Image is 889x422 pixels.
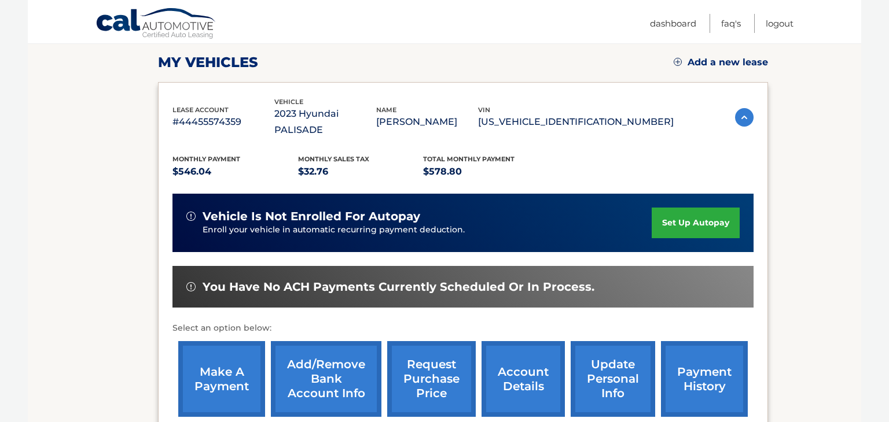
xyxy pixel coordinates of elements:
p: $32.76 [298,164,424,180]
p: Enroll your vehicle in automatic recurring payment deduction. [203,224,652,236]
a: make a payment [178,341,265,417]
img: alert-white.svg [186,282,196,291]
a: Add/Remove bank account info [271,341,381,417]
span: vehicle is not enrolled for autopay [203,209,420,224]
span: You have no ACH payments currently scheduled or in process. [203,280,594,294]
h2: my vehicles [158,54,258,71]
p: 2023 Hyundai PALISADE [274,106,376,138]
p: $578.80 [423,164,549,180]
img: accordion-active.svg [735,108,754,127]
a: payment history [661,341,748,417]
a: Dashboard [650,14,696,33]
a: Logout [766,14,794,33]
span: vin [478,106,490,114]
span: Monthly Payment [172,155,240,163]
img: alert-white.svg [186,212,196,221]
a: update personal info [571,341,655,417]
span: Total Monthly Payment [423,155,515,163]
span: vehicle [274,98,303,106]
span: Monthly sales Tax [298,155,369,163]
img: add.svg [674,58,682,66]
p: [PERSON_NAME] [376,114,478,130]
span: lease account [172,106,229,114]
a: set up autopay [652,208,740,238]
a: account details [482,341,565,417]
a: FAQ's [721,14,741,33]
p: [US_VEHICLE_IDENTIFICATION_NUMBER] [478,114,674,130]
a: request purchase price [387,341,476,417]
span: name [376,106,396,114]
a: Add a new lease [674,57,768,68]
p: $546.04 [172,164,298,180]
p: #44455574359 [172,114,274,130]
p: Select an option below: [172,321,754,335]
a: Cal Automotive [95,8,217,41]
